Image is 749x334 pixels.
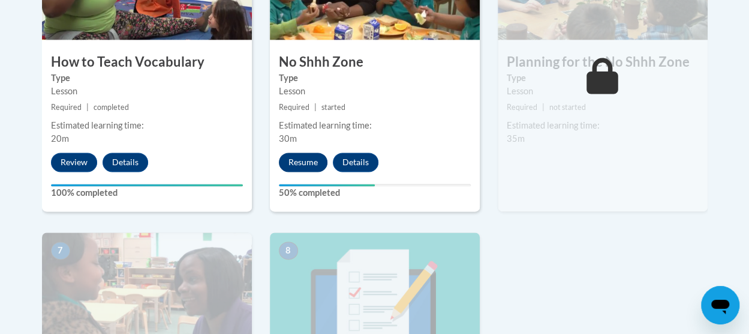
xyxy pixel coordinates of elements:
div: Lesson [51,85,243,98]
div: Your progress [279,184,375,186]
h3: Planning for the No Shhh Zone [498,53,708,71]
label: Type [507,71,699,85]
span: not started [549,103,586,112]
h3: How to Teach Vocabulary [42,53,252,71]
div: Lesson [279,85,471,98]
span: completed [94,103,129,112]
span: 8 [279,241,298,260]
h3: No Shhh Zone [270,53,480,71]
button: Details [103,153,148,172]
iframe: Button to launch messaging window [701,286,739,324]
span: | [86,103,89,112]
span: 30m [279,133,297,144]
button: Review [51,153,97,172]
label: Type [279,71,471,85]
div: Estimated learning time: [51,119,243,132]
span: 35m [507,133,525,144]
label: 50% completed [279,186,471,199]
span: Required [279,103,309,112]
span: | [542,103,545,112]
div: Estimated learning time: [279,119,471,132]
span: Required [507,103,537,112]
div: Your progress [51,184,243,186]
span: started [321,103,345,112]
span: | [314,103,317,112]
button: Details [333,153,378,172]
label: 100% completed [51,186,243,199]
label: Type [51,71,243,85]
span: Required [51,103,82,112]
span: 7 [51,241,70,260]
div: Lesson [507,85,699,98]
button: Resume [279,153,327,172]
span: 20m [51,133,69,144]
div: Estimated learning time: [507,119,699,132]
